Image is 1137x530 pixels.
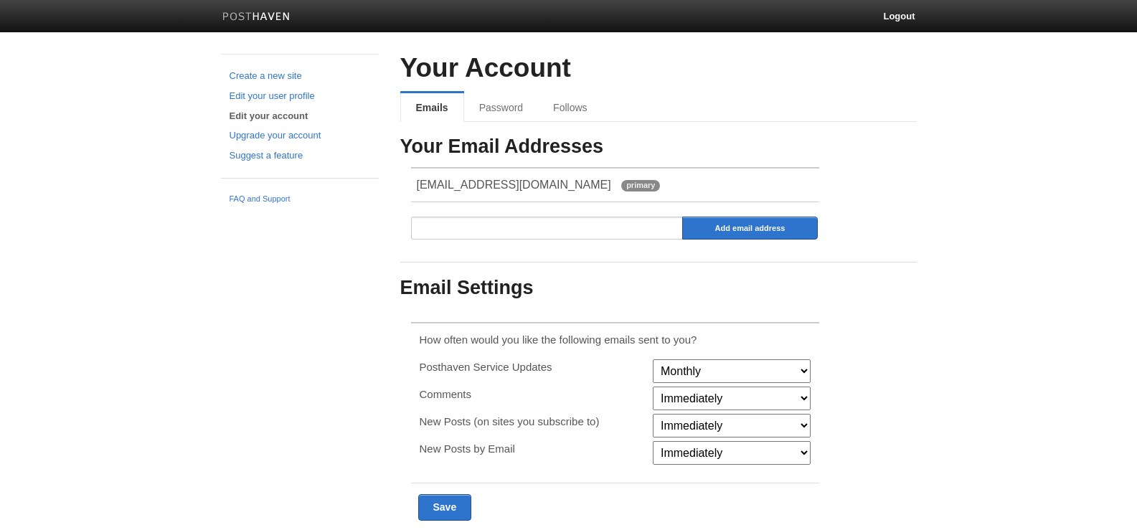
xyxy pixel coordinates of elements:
p: Posthaven Service Updates [420,359,644,374]
a: Suggest a feature [230,148,370,164]
input: Add email address [682,217,818,240]
a: Upgrade your account [230,128,370,143]
span: primary [621,180,660,191]
a: Password [464,93,538,122]
a: Edit your account [230,109,370,124]
a: Edit your user profile [230,89,370,104]
img: Posthaven-bar [222,12,291,23]
p: How often would you like the following emails sent to you? [420,332,811,347]
h3: Email Settings [400,278,917,299]
p: New Posts (on sites you subscribe to) [420,414,644,429]
a: FAQ and Support [230,193,370,206]
a: Follows [538,93,602,122]
p: New Posts by Email [420,441,644,456]
input: Save [418,494,472,521]
span: [EMAIL_ADDRESS][DOMAIN_NAME] [417,179,611,191]
h3: Your Email Addresses [400,136,917,158]
p: Comments [420,387,644,402]
a: Emails [400,93,464,122]
a: Create a new site [230,69,370,84]
h2: Your Account [400,54,917,83]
